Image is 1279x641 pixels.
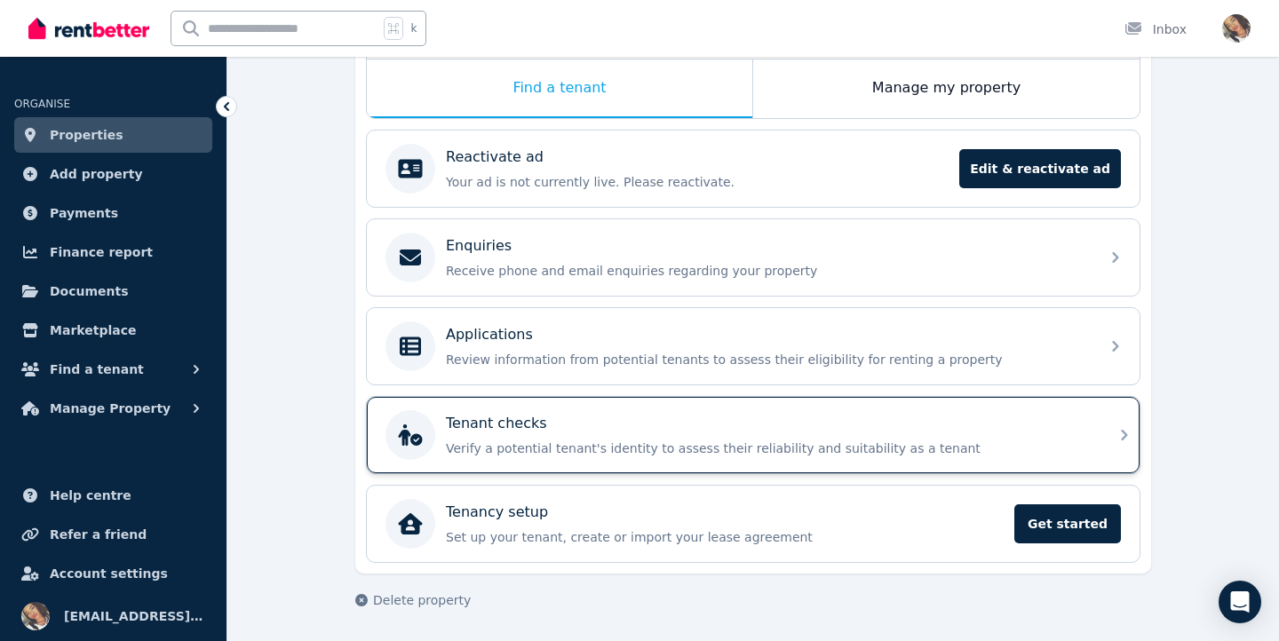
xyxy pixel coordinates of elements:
[21,602,50,630] img: kabondozoe@gmail.com
[367,219,1140,296] a: EnquiriesReceive phone and email enquiries regarding your property
[446,173,949,191] p: Your ad is not currently live. Please reactivate.
[373,591,471,609] span: Delete property
[14,98,70,110] span: ORGANISE
[446,324,533,345] p: Applications
[14,391,212,426] button: Manage Property
[753,59,1140,118] div: Manage my property
[367,131,1140,207] a: Reactivate adYour ad is not currently live. Please reactivate.Edit & reactivate ad
[367,486,1140,562] a: Tenancy setupSet up your tenant, create or import your lease agreementGet started
[1014,504,1121,543] span: Get started
[50,524,147,545] span: Refer a friend
[14,517,212,552] a: Refer a friend
[50,485,131,506] span: Help centre
[367,397,1140,473] a: Tenant checksVerify a potential tenant's identity to assess their reliability and suitability as ...
[446,262,1089,280] p: Receive phone and email enquiries regarding your property
[367,59,752,118] div: Find a tenant
[14,156,212,192] a: Add property
[14,234,212,270] a: Finance report
[14,117,212,153] a: Properties
[446,146,544,168] p: Reactivate ad
[14,273,212,309] a: Documents
[50,563,168,584] span: Account settings
[355,591,471,609] button: Delete property
[50,359,144,380] span: Find a tenant
[50,320,136,341] span: Marketplace
[50,398,171,419] span: Manage Property
[367,308,1140,384] a: ApplicationsReview information from potential tenants to assess their eligibility for renting a p...
[410,21,417,36] span: k
[50,124,123,146] span: Properties
[959,149,1121,188] span: Edit & reactivate ad
[28,15,149,42] img: RentBetter
[446,439,1089,457] p: Verify a potential tenant's identity to assess their reliability and suitability as a tenant
[446,528,1004,546] p: Set up your tenant, create or import your lease agreement
[50,163,143,185] span: Add property
[14,478,212,513] a: Help centre
[1222,14,1251,43] img: kabondozoe@gmail.com
[14,195,212,231] a: Payments
[14,352,212,387] button: Find a tenant
[14,556,212,591] a: Account settings
[50,202,118,224] span: Payments
[446,351,1089,368] p: Review information from potential tenants to assess their eligibility for renting a property
[446,502,548,523] p: Tenancy setup
[446,413,547,434] p: Tenant checks
[1219,581,1261,623] div: Open Intercom Messenger
[14,313,212,348] a: Marketplace
[1124,20,1187,38] div: Inbox
[50,241,153,263] span: Finance report
[446,235,512,257] p: Enquiries
[64,605,205,627] span: [EMAIL_ADDRESS][DOMAIN_NAME]
[50,281,129,302] span: Documents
